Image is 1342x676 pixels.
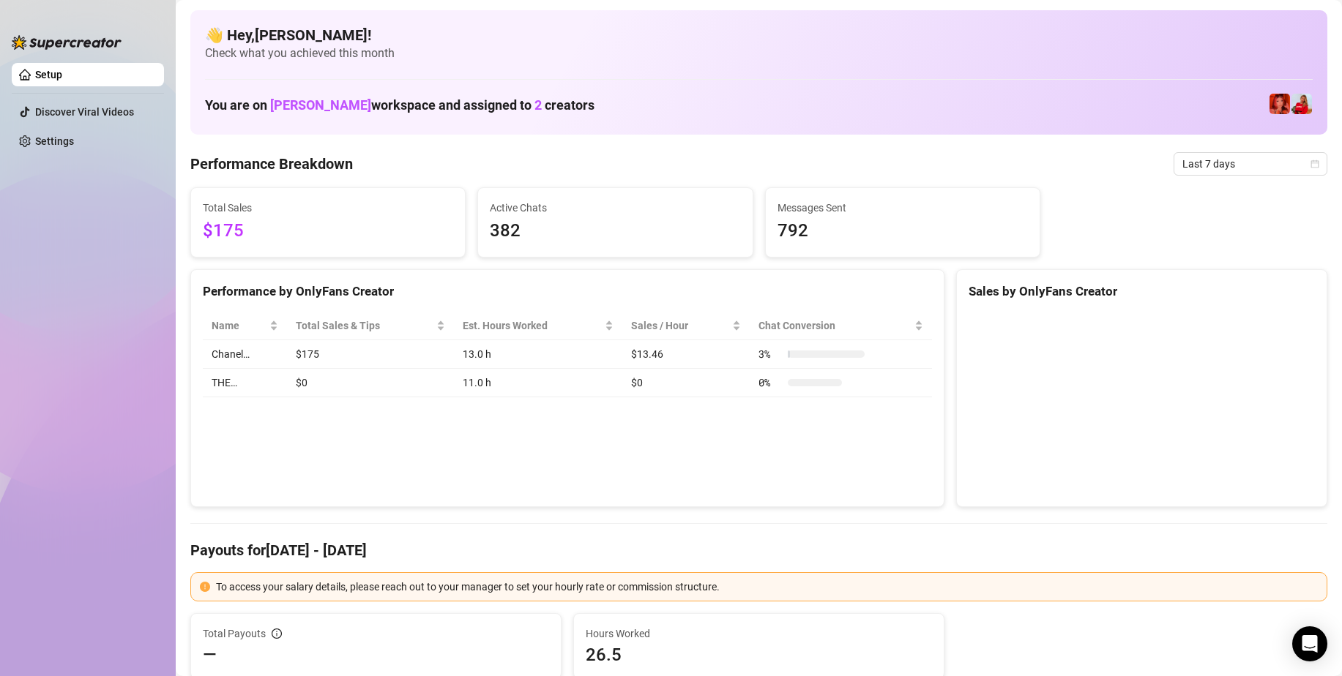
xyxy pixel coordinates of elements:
[287,340,454,369] td: $175
[622,340,750,369] td: $13.46
[758,318,912,334] span: Chat Conversion
[212,318,266,334] span: Name
[490,200,740,216] span: Active Chats
[534,97,542,113] span: 2
[778,200,1028,216] span: Messages Sent
[1182,153,1319,175] span: Last 7 days
[1311,159,1319,168] span: calendar
[758,346,782,362] span: 3 %
[203,369,287,397] td: THE…
[203,217,453,245] span: $175
[463,318,602,334] div: Est. Hours Worked
[758,375,782,391] span: 0 %
[1291,94,1312,114] img: THE (@dominopresley)
[203,643,217,666] span: —
[287,369,454,397] td: $0
[203,282,932,301] div: Performance by OnlyFans Creator
[272,628,282,639] span: info-circle
[35,106,134,118] a: Discover Viral Videos
[778,217,1028,245] span: 792
[1270,94,1290,114] img: Chanel (@chanelsantini)
[203,340,287,369] td: Chanel…
[1292,626,1327,661] div: Open Intercom Messenger
[205,25,1313,45] h4: 👋 Hey, [PERSON_NAME] !
[454,340,622,369] td: 13.0 h
[586,626,932,642] span: Hours Worked
[750,312,932,340] th: Chat Conversion
[586,643,932,666] span: 26.5
[190,154,353,174] h4: Performance Breakdown
[454,369,622,397] td: 11.0 h
[296,318,433,334] span: Total Sales & Tips
[205,45,1313,61] span: Check what you achieved this month
[622,369,750,397] td: $0
[622,312,750,340] th: Sales / Hour
[200,582,210,592] span: exclamation-circle
[969,282,1315,301] div: Sales by OnlyFans Creator
[203,626,266,642] span: Total Payouts
[216,579,1318,595] div: To access your salary details, please reach out to your manager to set your hourly rate or commis...
[270,97,371,113] span: [PERSON_NAME]
[490,217,740,245] span: 382
[205,97,594,113] h1: You are on workspace and assigned to creators
[203,312,287,340] th: Name
[287,312,454,340] th: Total Sales & Tips
[203,200,453,216] span: Total Sales
[631,318,729,334] span: Sales / Hour
[12,35,122,50] img: logo-BBDzfeDw.svg
[190,540,1327,560] h4: Payouts for [DATE] - [DATE]
[35,135,74,147] a: Settings
[35,69,62,80] a: Setup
